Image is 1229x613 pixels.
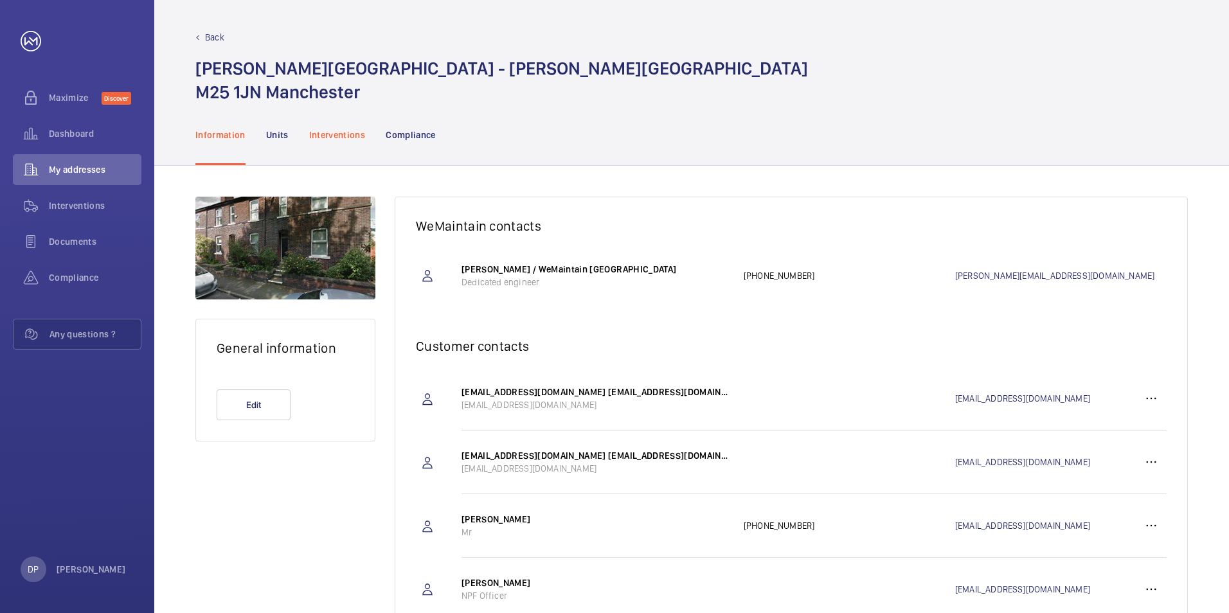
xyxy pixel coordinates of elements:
h2: WeMaintain contacts [416,218,1167,234]
p: [EMAIL_ADDRESS][DOMAIN_NAME] [462,462,731,475]
p: Back [205,31,224,44]
span: Discover [102,92,131,105]
span: Any questions ? [49,328,141,341]
span: Documents [49,235,141,248]
a: [EMAIL_ADDRESS][DOMAIN_NAME] [955,583,1136,596]
p: Interventions [309,129,366,141]
p: [EMAIL_ADDRESS][DOMAIN_NAME] [EMAIL_ADDRESS][DOMAIN_NAME] [462,386,731,398]
button: Edit [217,389,291,420]
p: NPF Officer [462,589,731,602]
p: [PHONE_NUMBER] [744,519,955,532]
p: Dedicated engineer [462,276,731,289]
p: [PERSON_NAME] [462,576,731,589]
span: My addresses [49,163,141,176]
p: Compliance [386,129,436,141]
span: Dashboard [49,127,141,140]
p: [PERSON_NAME] / WeMaintain [GEOGRAPHIC_DATA] [462,263,731,276]
span: Maximize [49,91,102,104]
span: Compliance [49,271,141,284]
a: [EMAIL_ADDRESS][DOMAIN_NAME] [955,519,1136,532]
p: [EMAIL_ADDRESS][DOMAIN_NAME] [EMAIL_ADDRESS][DOMAIN_NAME] [462,449,731,462]
h1: [PERSON_NAME][GEOGRAPHIC_DATA] - [PERSON_NAME][GEOGRAPHIC_DATA] M25 1JN Manchester [195,57,808,104]
p: DP [28,563,39,576]
a: [EMAIL_ADDRESS][DOMAIN_NAME] [955,456,1136,468]
p: Mr [462,526,731,538]
a: [EMAIL_ADDRESS][DOMAIN_NAME] [955,392,1136,405]
p: [PERSON_NAME] [462,513,731,526]
p: [PERSON_NAME] [57,563,126,576]
h2: General information [217,340,354,356]
p: [EMAIL_ADDRESS][DOMAIN_NAME] [462,398,731,411]
span: Interventions [49,199,141,212]
a: [PERSON_NAME][EMAIL_ADDRESS][DOMAIN_NAME] [955,269,1167,282]
h2: Customer contacts [416,338,1167,354]
p: Information [195,129,246,141]
p: Units [266,129,289,141]
p: [PHONE_NUMBER] [744,269,955,282]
